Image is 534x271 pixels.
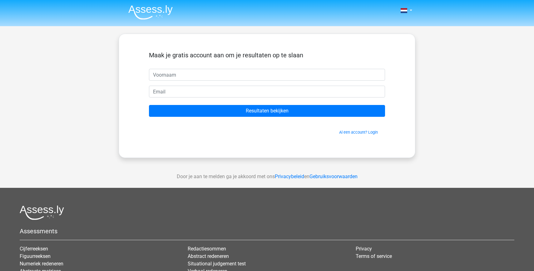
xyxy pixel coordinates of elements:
[339,130,378,135] a: Al een account? Login
[20,253,51,259] a: Figuurreeksen
[309,174,358,179] a: Gebruiksvoorwaarden
[20,261,63,267] a: Numeriek redeneren
[356,246,372,252] a: Privacy
[149,69,385,81] input: Voornaam
[149,51,385,59] h5: Maak je gratis account aan om je resultaten op te slaan
[128,5,173,20] img: Assessly
[20,227,514,235] h5: Assessments
[188,253,229,259] a: Abstract redeneren
[356,253,392,259] a: Terms of service
[188,246,226,252] a: Redactiesommen
[188,261,246,267] a: Situational judgement test
[20,246,48,252] a: Cijferreeksen
[20,205,64,220] img: Assessly logo
[275,174,304,179] a: Privacybeleid
[149,105,385,117] input: Resultaten bekijken
[149,86,385,97] input: Email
